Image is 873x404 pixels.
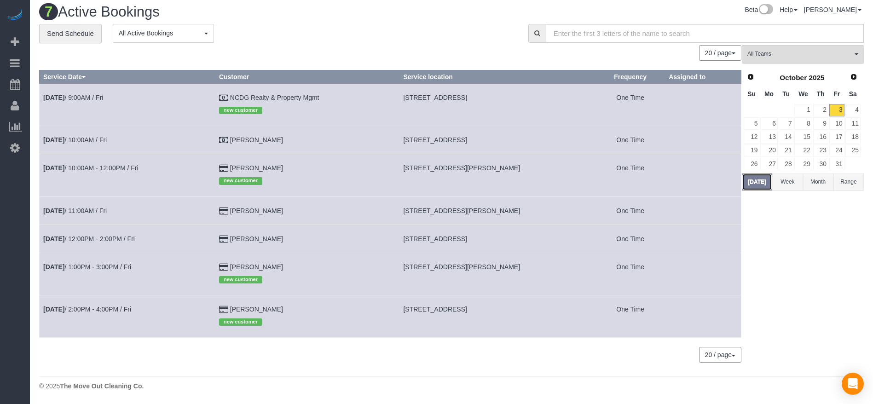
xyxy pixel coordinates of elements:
[219,107,262,114] span: new customer
[399,196,596,225] td: Service location
[403,164,520,172] span: [STREET_ADDRESS][PERSON_NAME]
[764,90,774,98] span: Monday
[230,235,283,242] a: [PERSON_NAME]
[219,95,228,101] i: Check Payment
[230,164,283,172] a: [PERSON_NAME]
[813,144,828,157] a: 23
[744,71,757,84] a: Prev
[215,126,399,154] td: Customer
[742,173,772,190] button: [DATE]
[803,173,833,190] button: Month
[219,177,262,185] span: new customer
[665,196,741,225] td: Assigned to
[779,158,794,170] a: 28
[40,225,215,253] td: Schedule date
[665,253,741,295] td: Assigned to
[215,225,399,253] td: Customer
[829,144,844,157] a: 24
[744,131,759,143] a: 12
[829,158,844,170] a: 31
[219,165,228,172] i: Credit Card Payment
[760,144,777,157] a: 20
[119,29,202,38] span: All Active Bookings
[39,24,102,43] a: Send Schedule
[813,131,828,143] a: 16
[760,131,777,143] a: 13
[779,117,794,130] a: 7
[845,144,861,157] a: 25
[665,225,741,253] td: Assigned to
[40,196,215,225] td: Schedule date
[794,104,812,116] a: 1
[829,117,844,130] a: 10
[596,253,665,295] td: Frequency
[43,164,139,172] a: [DATE]/ 10:00AM - 12:00PM / Fri
[219,318,262,326] span: new customer
[43,207,107,214] a: [DATE]/ 11:00AM / Fri
[215,83,399,126] td: Customer
[699,45,741,61] button: 20 / page
[665,154,741,196] td: Assigned to
[798,90,808,98] span: Wednesday
[40,154,215,196] td: Schedule date
[43,94,103,101] a: [DATE]/ 9:00AM / Fri
[782,90,790,98] span: Tuesday
[596,154,665,196] td: Frequency
[43,164,64,172] b: [DATE]
[215,196,399,225] td: Customer
[215,154,399,196] td: Customer
[399,225,596,253] td: Service location
[809,74,824,81] span: 2025
[40,83,215,126] td: Schedule date
[845,131,861,143] a: 18
[399,83,596,126] td: Service location
[230,136,283,144] a: [PERSON_NAME]
[546,24,864,43] input: Enter the first 3 letters of the name to search
[6,9,24,22] a: Automaid Logo
[596,295,665,337] td: Frequency
[779,144,794,157] a: 21
[40,126,215,154] td: Schedule date
[845,104,861,116] a: 4
[845,117,861,130] a: 11
[403,136,467,144] span: [STREET_ADDRESS]
[742,45,864,64] button: All Teams
[758,4,773,16] img: New interface
[596,83,665,126] td: Frequency
[700,45,741,61] nav: Pagination navigation
[833,173,864,190] button: Range
[399,126,596,154] td: Service location
[219,236,228,242] i: Credit Card Payment
[742,45,864,59] ol: All Teams
[230,263,283,271] a: [PERSON_NAME]
[403,235,467,242] span: [STREET_ADDRESS]
[40,70,215,83] th: Service Date
[779,131,794,143] a: 14
[772,173,803,190] button: Week
[804,6,861,13] a: [PERSON_NAME]
[39,381,864,391] div: © 2025
[813,158,828,170] a: 30
[215,70,399,83] th: Customer
[813,117,828,130] a: 9
[699,347,741,363] button: 20 / page
[215,253,399,295] td: Customer
[43,263,64,271] b: [DATE]
[40,253,215,295] td: Schedule date
[43,94,64,101] b: [DATE]
[403,94,467,101] span: [STREET_ADDRESS]
[850,73,857,81] span: Next
[847,71,860,84] a: Next
[829,104,844,116] a: 3
[399,295,596,337] td: Service location
[43,306,131,313] a: [DATE]/ 2:00PM - 4:00PM / Fri
[43,136,107,144] a: [DATE]/ 10:00AM / Fri
[230,207,283,214] a: [PERSON_NAME]
[829,131,844,143] a: 17
[43,235,135,242] a: [DATE]/ 12:00PM - 2:00PM / Fri
[780,6,798,13] a: Help
[665,83,741,126] td: Assigned to
[747,50,852,58] span: All Teams
[40,295,215,337] td: Schedule date
[817,90,825,98] span: Thursday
